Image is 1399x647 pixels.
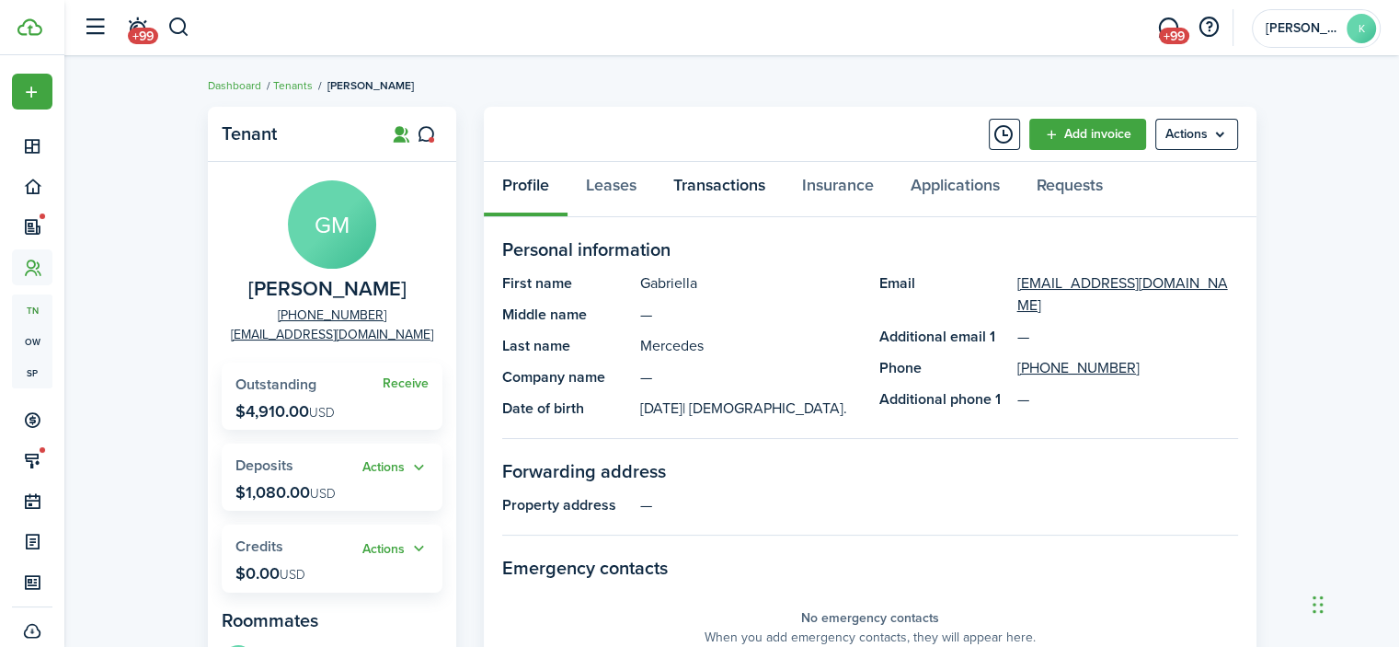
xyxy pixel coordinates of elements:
a: Notifications [120,5,155,52]
panel-main-section-title: Emergency contacts [502,554,1238,582]
iframe: Chat Widget [1307,559,1399,647]
panel-main-title: Last name [502,335,631,357]
panel-main-section-title: Personal information [502,236,1238,263]
a: Messaging [1151,5,1186,52]
a: [PHONE_NUMBER] [278,306,386,325]
a: tn [12,295,52,326]
button: Open sidebar [77,10,112,45]
panel-main-placeholder-title: No emergency contacts [801,608,939,628]
panel-main-subtitle: Roommates [222,607,442,634]
panel-main-title: Tenant [222,123,369,144]
panel-main-title: Property address [502,494,631,516]
a: Receive [383,376,429,391]
span: Katherine [1266,22,1339,35]
span: +99 [1159,28,1189,44]
a: ow [12,326,52,357]
span: USD [309,403,335,422]
span: Deposits [235,455,293,476]
menu-btn: Actions [1155,119,1238,150]
span: [PERSON_NAME] [327,77,414,94]
panel-main-title: First name [502,272,631,295]
panel-main-description: Mercedes [640,335,861,357]
avatar-text: GM [288,180,376,269]
button: Actions [362,538,429,560]
img: TenantCloud [17,18,42,36]
panel-main-title: Additional email 1 [879,326,1008,348]
a: Transactions [655,162,784,217]
a: [PHONE_NUMBER] [1017,357,1140,379]
panel-main-title: Date of birth [502,398,631,420]
span: Outstanding [235,374,316,395]
avatar-text: K [1347,14,1376,43]
panel-main-title: Additional phone 1 [879,388,1008,410]
panel-main-section-title: Forwarding address [502,457,1238,485]
button: Search [167,12,190,43]
button: Timeline [989,119,1020,150]
span: USD [310,484,336,503]
button: Open menu [362,538,429,560]
a: Tenants [273,77,313,94]
a: sp [12,357,52,388]
a: Add invoice [1029,119,1146,150]
span: +99 [128,28,158,44]
a: Leases [568,162,655,217]
button: Open menu [1155,119,1238,150]
a: Insurance [784,162,892,217]
p: $1,080.00 [235,483,336,502]
p: $0.00 [235,564,305,583]
panel-main-description: [DATE] [640,398,861,420]
button: Actions [362,457,429,479]
button: Open menu [12,74,52,110]
panel-main-title: Company name [502,366,631,388]
panel-main-description: — [640,366,861,388]
p: $4,910.00 [235,402,335,421]
a: Requests [1018,162,1121,217]
panel-main-title: Email [879,272,1008,317]
a: [EMAIL_ADDRESS][DOMAIN_NAME] [231,325,433,344]
button: Open menu [362,457,429,479]
div: Drag [1313,577,1324,632]
span: Credits [235,536,283,557]
panel-main-description: — [640,494,1238,516]
a: [EMAIL_ADDRESS][DOMAIN_NAME] [1017,272,1238,317]
span: Gabriella Mercedes [248,278,407,301]
panel-main-description: Gabriella [640,272,861,295]
a: Dashboard [208,77,261,94]
a: Applications [892,162,1018,217]
button: Open resource center [1193,12,1224,43]
panel-main-title: Middle name [502,304,631,326]
span: USD [280,565,305,584]
panel-main-placeholder-description: When you add emergency contacts, they will appear here. [705,628,1036,647]
span: | [DEMOGRAPHIC_DATA]. [682,398,847,419]
panel-main-title: Phone [879,357,1008,379]
panel-main-description: — [640,304,861,326]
